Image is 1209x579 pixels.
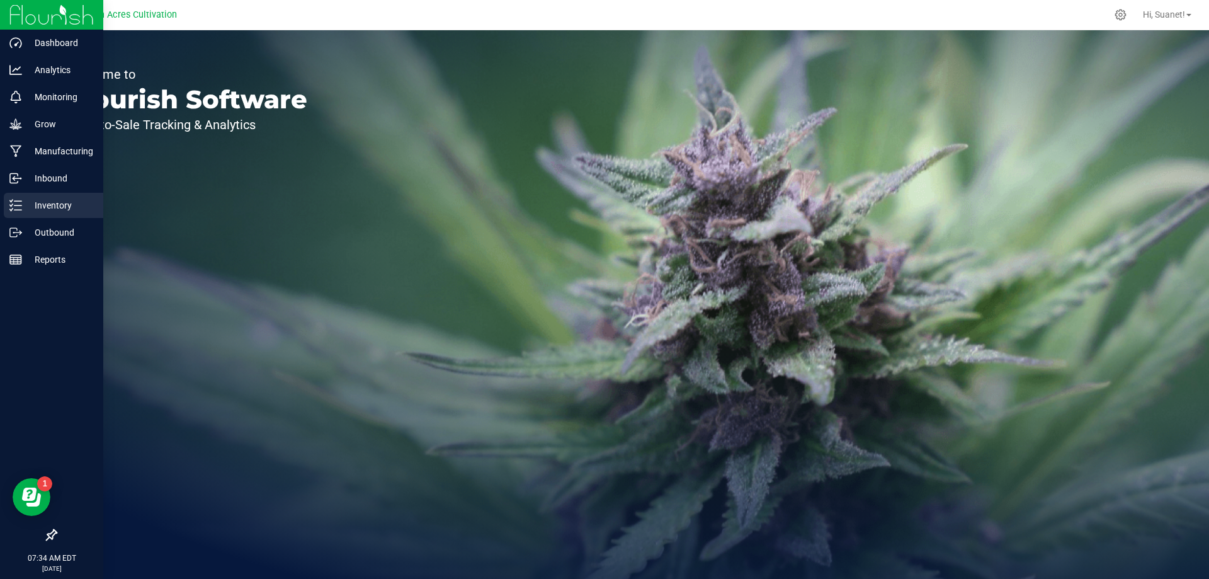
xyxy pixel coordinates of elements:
p: Analytics [22,62,98,77]
p: Seed-to-Sale Tracking & Analytics [68,118,307,131]
inline-svg: Analytics [9,64,22,76]
p: Monitoring [22,89,98,105]
inline-svg: Reports [9,253,22,266]
p: Grow [22,117,98,132]
p: Dashboard [22,35,98,50]
div: Manage settings [1113,9,1128,21]
span: Hi, Suanet! [1143,9,1185,20]
inline-svg: Dashboard [9,37,22,49]
iframe: Resource center [13,478,50,516]
inline-svg: Inbound [9,172,22,185]
p: [DATE] [6,564,98,573]
p: Inventory [22,198,98,213]
inline-svg: Inventory [9,199,22,212]
inline-svg: Monitoring [9,91,22,103]
p: Inbound [22,171,98,186]
p: Reports [22,252,98,267]
p: Manufacturing [22,144,98,159]
iframe: Resource center unread badge [37,476,52,491]
p: Welcome to [68,68,307,81]
p: Outbound [22,225,98,240]
p: Flourish Software [68,87,307,112]
span: Green Acres Cultivation [80,9,177,20]
p: 07:34 AM EDT [6,553,98,564]
inline-svg: Outbound [9,226,22,239]
inline-svg: Manufacturing [9,145,22,158]
inline-svg: Grow [9,118,22,130]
